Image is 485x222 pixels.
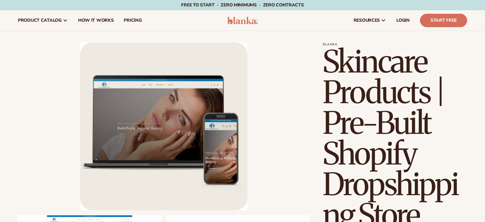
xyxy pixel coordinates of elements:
[73,10,119,31] a: How It Works
[354,18,380,23] span: resources
[119,10,147,31] a: pricing
[181,2,304,8] span: Free to start · ZERO minimums · ZERO contracts
[227,17,258,24] img: logo
[349,10,391,31] a: resources
[78,18,114,23] span: How It Works
[124,18,142,23] span: pricing
[18,18,62,23] span: product catalog
[396,18,410,23] span: LOGIN
[420,14,467,27] a: Start Free
[391,10,415,31] a: LOGIN
[13,10,73,31] a: product catalog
